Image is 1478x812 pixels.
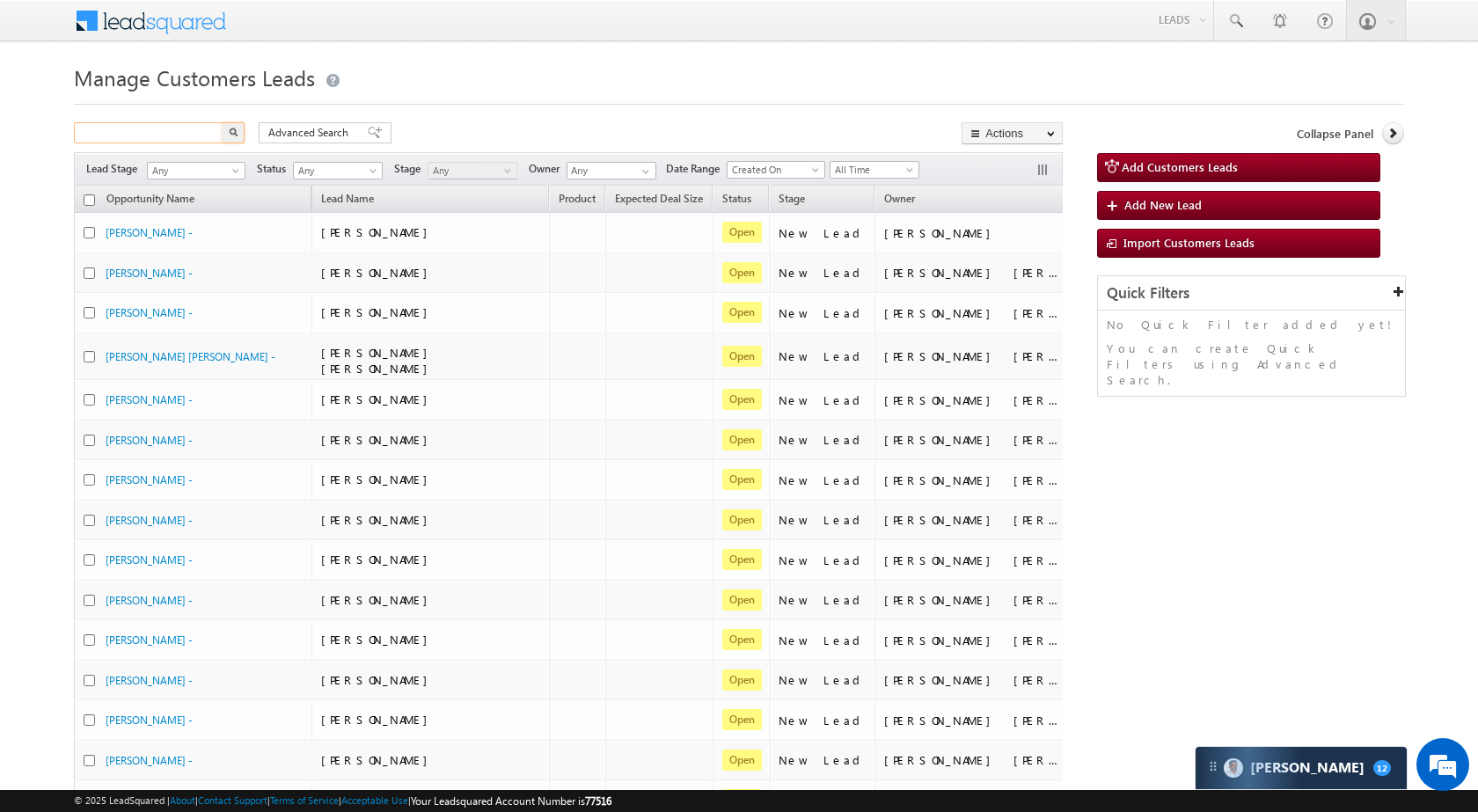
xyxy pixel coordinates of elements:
[106,514,193,527] a: [PERSON_NAME] -
[106,350,275,363] a: [PERSON_NAME] [PERSON_NAME] -
[341,794,408,806] a: Acceptable Use
[74,63,315,91] span: Manage Customers Leads
[74,793,611,809] span: © 2025 LeadSquared | | | | |
[884,225,1060,241] div: [PERSON_NAME]
[170,794,195,806] a: About
[529,161,567,177] span: Owner
[23,163,321,527] textarea: Type your message and hit 'Enter'
[84,194,95,206] input: Check all records
[106,192,194,205] span: Opportunity Name
[779,225,867,241] div: New Lead
[722,750,762,771] span: Open
[198,794,267,806] a: Contact Support
[884,752,1060,768] div: [PERSON_NAME] [PERSON_NAME]
[722,346,762,367] span: Open
[106,553,193,567] a: [PERSON_NAME] -
[321,752,436,767] span: [PERSON_NAME]
[289,9,331,51] div: Minimize live chat window
[722,469,762,490] span: Open
[106,393,193,406] a: [PERSON_NAME] -
[1107,317,1396,333] p: No Quick Filter added yet!
[428,163,512,179] span: Any
[567,162,656,179] input: Type to Search
[106,633,193,647] a: [PERSON_NAME] -
[321,265,436,280] span: [PERSON_NAME]
[1098,276,1405,311] div: Quick Filters
[147,162,245,179] a: Any
[321,345,436,376] span: [PERSON_NAME] [PERSON_NAME]
[411,794,611,808] span: Your Leadsquared Account Number is
[321,512,436,527] span: [PERSON_NAME]
[321,472,436,486] span: [PERSON_NAME]
[321,632,436,647] span: [PERSON_NAME]
[268,125,354,141] span: Advanced Search
[106,434,193,447] a: [PERSON_NAME] -
[106,226,193,239] a: [PERSON_NAME] -
[722,262,762,283] span: Open
[321,304,436,319] span: [PERSON_NAME]
[884,392,1060,408] div: [PERSON_NAME] [PERSON_NAME]
[713,189,760,212] a: Status
[779,265,867,281] div: New Lead
[1107,340,1396,388] p: You can create Quick Filters using Advanced Search.
[1206,759,1220,773] img: carter-drag
[779,192,805,205] span: Stage
[722,429,762,450] span: Open
[1224,758,1243,778] img: Carter
[106,713,193,727] a: [PERSON_NAME] -
[91,92,296,115] div: Chat with us now
[722,589,762,611] span: Open
[1195,746,1408,790] div: carter-dragCarter[PERSON_NAME]12
[779,348,867,364] div: New Lead
[884,305,1060,321] div: [PERSON_NAME] [PERSON_NAME]
[884,192,915,205] span: Owner
[779,552,867,568] div: New Lead
[148,163,239,179] span: Any
[321,432,436,447] span: [PERSON_NAME]
[779,392,867,408] div: New Lead
[106,306,193,319] a: [PERSON_NAME] -
[30,92,74,115] img: d_60004797649_company_0_60004797649
[1123,235,1255,250] span: Import Customers Leads
[962,122,1063,144] button: Actions
[606,189,712,212] a: Expected Deal Size
[830,162,914,178] span: All Time
[321,712,436,727] span: [PERSON_NAME]
[312,189,383,212] span: Lead Name
[884,348,1060,364] div: [PERSON_NAME] [PERSON_NAME]
[884,552,1060,568] div: [PERSON_NAME] [PERSON_NAME]
[1297,126,1373,142] span: Collapse Panel
[106,754,193,767] a: [PERSON_NAME] -
[884,713,1060,728] div: [PERSON_NAME] [PERSON_NAME]
[585,794,611,808] span: 77516
[779,713,867,728] div: New Lead
[722,389,762,410] span: Open
[98,189,203,212] a: Opportunity Name
[229,128,238,136] img: Search
[321,592,436,607] span: [PERSON_NAME]
[779,305,867,321] div: New Lead
[321,672,436,687] span: [PERSON_NAME]
[722,509,762,530] span: Open
[428,162,517,179] a: Any
[86,161,144,177] span: Lead Stage
[779,633,867,648] div: New Lead
[1122,159,1238,174] span: Add Customers Leads
[722,302,762,323] span: Open
[239,542,319,566] em: Start Chat
[270,794,339,806] a: Terms of Service
[727,161,825,179] a: Created On
[884,472,1060,488] div: [PERSON_NAME] [PERSON_NAME]
[779,592,867,608] div: New Lead
[559,192,596,205] span: Product
[779,752,867,768] div: New Lead
[722,549,762,570] span: Open
[1250,759,1365,776] span: Carter
[321,391,436,406] span: [PERSON_NAME]
[722,629,762,650] span: Open
[615,192,703,205] span: Expected Deal Size
[884,672,1060,688] div: [PERSON_NAME] [PERSON_NAME]
[884,265,1060,281] div: [PERSON_NAME] [PERSON_NAME]
[633,163,655,180] a: Show All Items
[257,161,293,177] span: Status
